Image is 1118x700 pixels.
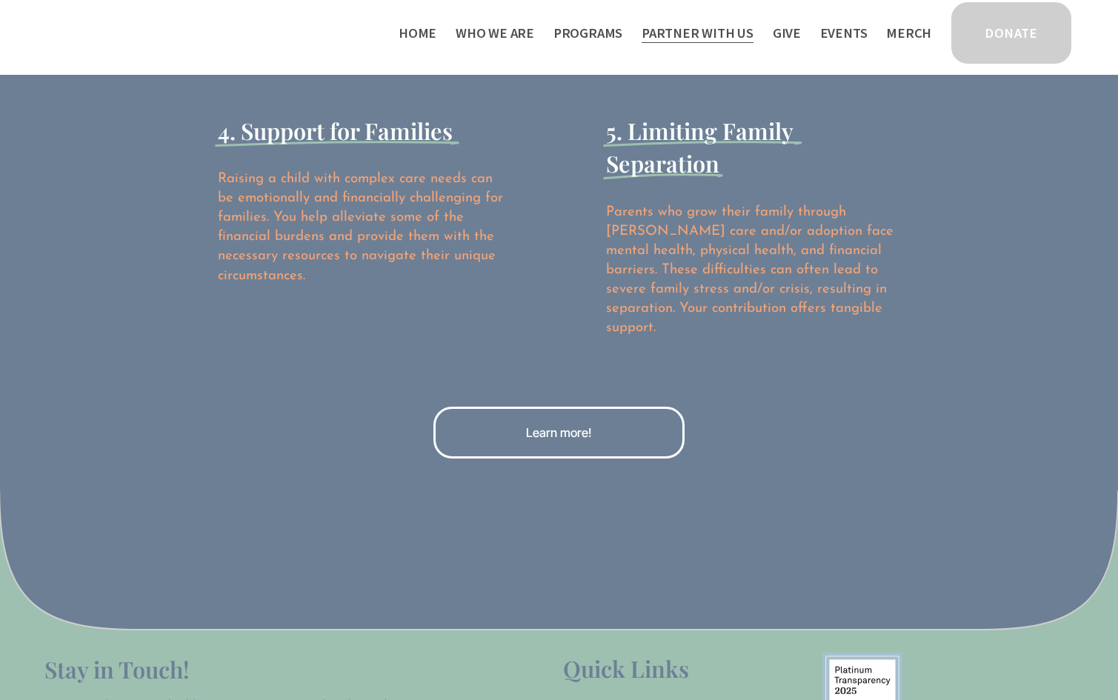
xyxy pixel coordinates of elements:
[606,203,900,338] p: Parents who grow their family through [PERSON_NAME] care and/or adoption face mental health, phys...
[553,22,623,44] span: Programs
[399,21,436,46] a: Home
[44,653,468,687] h2: Stay in Touch!
[773,21,801,46] a: Give
[456,21,534,46] a: folder dropdown
[606,116,798,179] span: 5. Limiting Family Separation
[218,116,453,146] span: 4. Support for Families
[820,21,868,46] a: Events
[886,21,931,46] a: Merch
[642,22,753,44] span: Partner With Us
[456,22,534,44] span: Who We Are
[553,21,623,46] a: folder dropdown
[433,407,685,459] a: Learn more!
[218,170,512,285] p: Raising a child with complex care needs can be emotionally and financially challenging for famili...
[563,653,689,684] span: Quick Links
[642,21,753,46] a: folder dropdown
